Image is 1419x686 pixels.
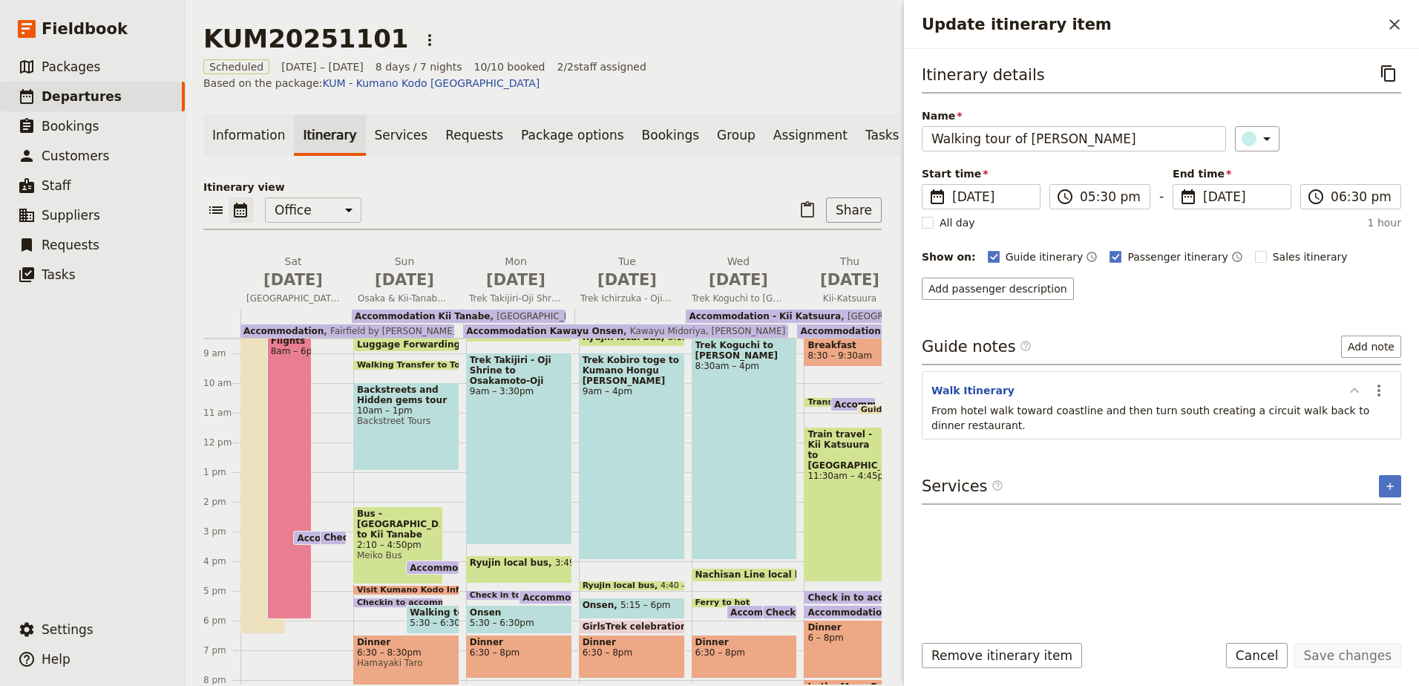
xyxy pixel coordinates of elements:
div: Guide Flights6:30am – 6:30pmJetstar [240,278,286,634]
div: Backstreets and Hidden gems tour10am – 1pmBackstreet Tours [353,382,459,471]
span: [DATE] [692,269,785,291]
h3: Itinerary details [922,64,1045,86]
div: Nachisan Line local bus [692,568,798,582]
span: ​ [992,480,1003,497]
span: GirlsTrek celebration champage [583,621,749,632]
div: 2 pm [203,496,240,508]
p: Itinerary view [203,180,882,195]
span: ​ [1020,340,1032,358]
span: Meiko Bus [357,550,439,561]
div: Accommodation - Kii Katsuura[GEOGRAPHIC_DATA] [686,310,899,323]
button: Actions [1366,378,1392,403]
div: 8 pm [203,674,240,686]
div: Breakfast8:30 – 9:30am [804,338,910,367]
span: Checkin to accommodation [357,598,488,607]
span: 8am – 6pm [271,346,309,356]
div: Check in to accommodation [466,590,556,601]
div: Ryujin local bus4:40 – 4:51pm [579,581,685,591]
div: AccommodationFairfield by [PERSON_NAME] [240,324,454,338]
div: 11 am [203,407,240,419]
span: [GEOGRAPHIC_DATA] [490,311,590,321]
span: Dinner [807,622,906,633]
span: Bookings [42,119,99,134]
button: Paste itinerary item [795,197,820,223]
button: Wed [DATE]Trek Koguchi to [GEOGRAPHIC_DATA] [686,254,797,309]
button: ​ [1235,126,1279,151]
span: Accommodation [243,326,324,336]
a: Assignment [764,114,856,156]
h2: Tue [580,254,674,291]
span: Help [42,652,71,667]
h2: Sun [358,254,451,291]
h1: KUM20251101 [203,24,408,53]
span: Accommodation Kawayu Onsen [466,326,623,336]
div: Check in to accommodation [320,531,347,545]
span: Trek Koguchi to [GEOGRAPHIC_DATA] [686,293,791,304]
div: 5 pm [203,585,240,597]
div: Accommodation Kii Tanabe[GEOGRAPHIC_DATA] [352,310,566,323]
span: Dinner [695,637,794,647]
span: Check in to accommodation [807,592,953,602]
h2: Sat [246,254,340,291]
span: Requests [42,238,99,252]
span: Packages [42,59,100,74]
span: Guide itinerary [1006,249,1084,264]
div: Train travel - Kii Katsuura to [GEOGRAPHIC_DATA]11:30am – 4:45pm [804,427,883,582]
span: [DATE] [358,269,451,291]
button: Add passenger description [922,278,1074,300]
span: Start time [922,166,1041,181]
span: Settings [42,622,94,637]
div: 10 am [203,377,240,389]
div: Trek Takijiri - Oji Shrine to Osakamoto-Oji9am – 3:30pm [466,353,572,545]
span: Accommodation - [GEOGRAPHIC_DATA] [807,607,1009,617]
span: Departures [42,89,122,104]
div: Accommodation Kawayu Onsen [519,590,571,604]
div: Guest Flights8am – 6pm [267,323,312,619]
span: Accommodation Kii Tanabe [410,563,551,572]
button: Calendar view [229,197,253,223]
span: Visit Kumano Kodo Information Centre [357,586,540,595]
span: 8:30am – 4pm [695,361,794,371]
button: Share [826,197,882,223]
div: Ryujin local bus3:49 – 4:48pm [466,555,572,584]
span: From hotel walk toward coastline and then turn south creating a circuit walk back to dinner resta... [931,405,1373,431]
div: Accommodation - [GEOGRAPHIC_DATA] [804,605,910,619]
div: Onsen5:30 – 6:30pm [466,605,572,634]
span: 1 hour [1368,215,1401,230]
div: Accommodation - Kii Katsuura [727,605,787,619]
h2: Thu [803,254,897,291]
h3: Services [922,475,1003,497]
button: Mon [DATE]Trek Takijiri-Oji Shrine to Chikatsuyu-Oji [463,254,574,309]
span: Name [922,108,1226,123]
span: Based on the package: [203,76,540,91]
button: Add service inclusion [1379,475,1401,497]
button: Time shown on guide itinerary [1086,248,1098,266]
a: Information [203,114,294,156]
div: Check in to accommodation [804,590,910,604]
a: Package options [512,114,632,156]
span: 2 / 2 staff assigned [557,59,646,74]
span: Ryujin local bus [583,581,661,590]
span: Ryujin local bus [470,558,555,568]
button: Tue [DATE]Trek Ichirzuka - Oji to Kumano Hongu [PERSON_NAME] [574,254,686,309]
span: Trek Koguchi to [PERSON_NAME] [695,340,794,361]
span: Luggage Forwarding [357,339,467,350]
div: 3 pm [203,526,240,538]
span: Dinner [470,637,568,647]
button: Close drawer [1382,12,1407,37]
span: Trek Ichirzuka - Oji to Kumano Hongu [PERSON_NAME] [574,293,680,304]
a: KUM - Kumano Kodo [GEOGRAPHIC_DATA] [323,77,540,89]
span: 8:15 – 8:50am [668,332,733,344]
span: [DATE] [580,269,674,291]
span: Walking Transfer to Tour meet point [357,361,529,370]
button: Save changes [1294,643,1401,668]
span: 10/10 booked [474,59,545,74]
button: Remove itinerary item [922,643,1082,668]
div: Dinner6:30 – 8pm [466,635,572,679]
span: 2:10 – 4:50pm [357,540,439,550]
span: 6:30 – 8pm [470,647,568,658]
span: Accommodation - Kii Katsuura [689,311,841,321]
span: [DATE] [1203,188,1282,206]
span: Trek Takijiri-Oji Shrine to Chikatsuyu-Oji [463,293,568,304]
span: 11:30am – 4:45pm [807,471,879,481]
